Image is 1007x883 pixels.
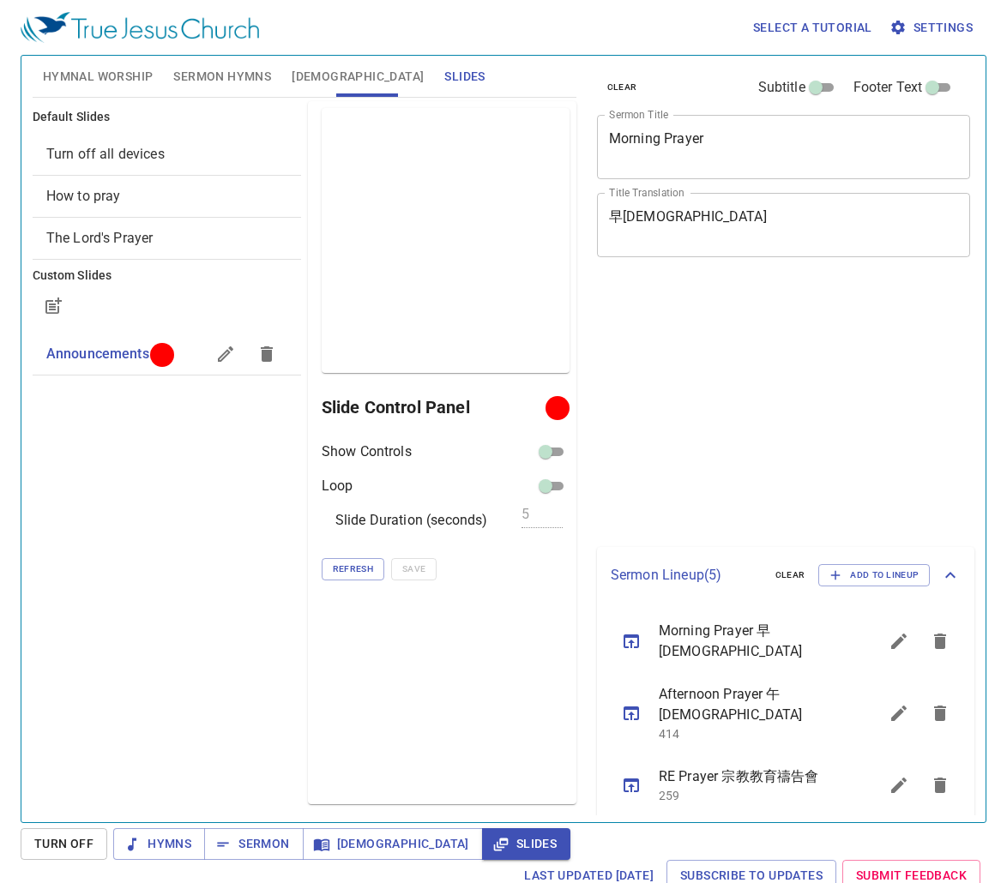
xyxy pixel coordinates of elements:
p: 414 [659,725,837,742]
span: Hymnal Worship [43,66,154,87]
div: Announcements [33,333,301,375]
textarea: 早[DEMOGRAPHIC_DATA] [609,208,959,241]
button: Turn Off [21,828,107,860]
span: [object Object] [46,230,154,246]
span: [object Object] [46,188,121,204]
span: Turn Off [34,833,93,855]
span: Add to Lineup [829,568,919,583]
button: Add to Lineup [818,564,930,586]
span: Refresh [333,562,373,577]
iframe: from-child [590,275,898,540]
span: Settings [893,17,973,39]
span: Hymns [127,833,191,855]
button: Settings [886,12,980,44]
h6: Default Slides [33,108,301,127]
div: The Lord's Prayer [33,218,301,259]
h6: Slide Control Panel [322,393,552,421]
span: clear [607,80,637,95]
div: Sermon Lineup(5)clearAdd to Lineup [597,547,974,604]
p: Sermon Lineup ( 5 ) [611,565,762,586]
span: Afternoon Prayer 午[DEMOGRAPHIC_DATA] [659,684,837,725]
span: Subtitle [758,77,805,98]
img: True Jesus Church [21,12,259,43]
button: [DEMOGRAPHIC_DATA] [303,828,483,860]
span: RE Prayer 宗教教育禱告會 [659,766,837,787]
span: Morning Prayer 早[DEMOGRAPHIC_DATA] [659,621,837,662]
h6: Custom Slides [33,267,301,285]
div: Turn off all devices [33,134,301,175]
span: clear [775,568,805,583]
span: Slides [496,833,557,855]
span: [DEMOGRAPHIC_DATA] [292,66,424,87]
button: Slides [482,828,570,860]
p: Loop [322,476,353,496]
button: Hymns [113,828,205,860]
span: Sermon Hymns [173,66,271,87]
button: Select a tutorial [746,12,879,44]
span: Footer Text [853,77,923,98]
p: 259 [659,787,837,804]
textarea: Morning Prayer [609,130,959,163]
span: Announcements [46,345,149,362]
span: Slides [444,66,485,87]
button: Refresh [322,558,384,580]
p: Show Controls [322,441,412,462]
span: [object Object] [46,146,165,162]
span: [DEMOGRAPHIC_DATA] [317,833,469,855]
div: How to pray [33,176,301,217]
button: Sermon [204,828,303,860]
p: Slide Duration (seconds) [335,510,488,531]
button: clear [597,77,648,98]
span: Select a tutorial [753,17,872,39]
span: Sermon [218,833,289,855]
button: clear [765,565,816,586]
